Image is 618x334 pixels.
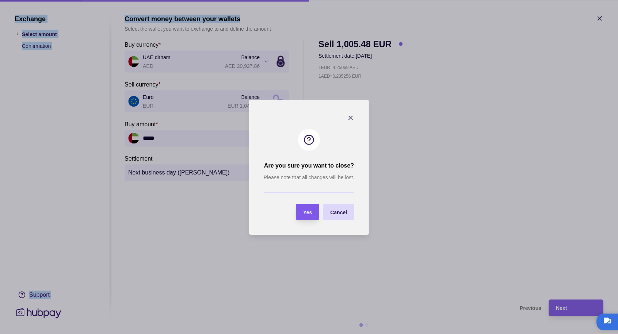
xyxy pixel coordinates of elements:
[296,204,319,220] button: Yes
[264,162,354,170] h2: Are you sure you want to close?
[330,209,347,215] span: Cancel
[303,209,312,215] span: Yes
[264,173,354,181] p: Please note that all changes will be lost.
[323,204,354,220] button: Cancel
